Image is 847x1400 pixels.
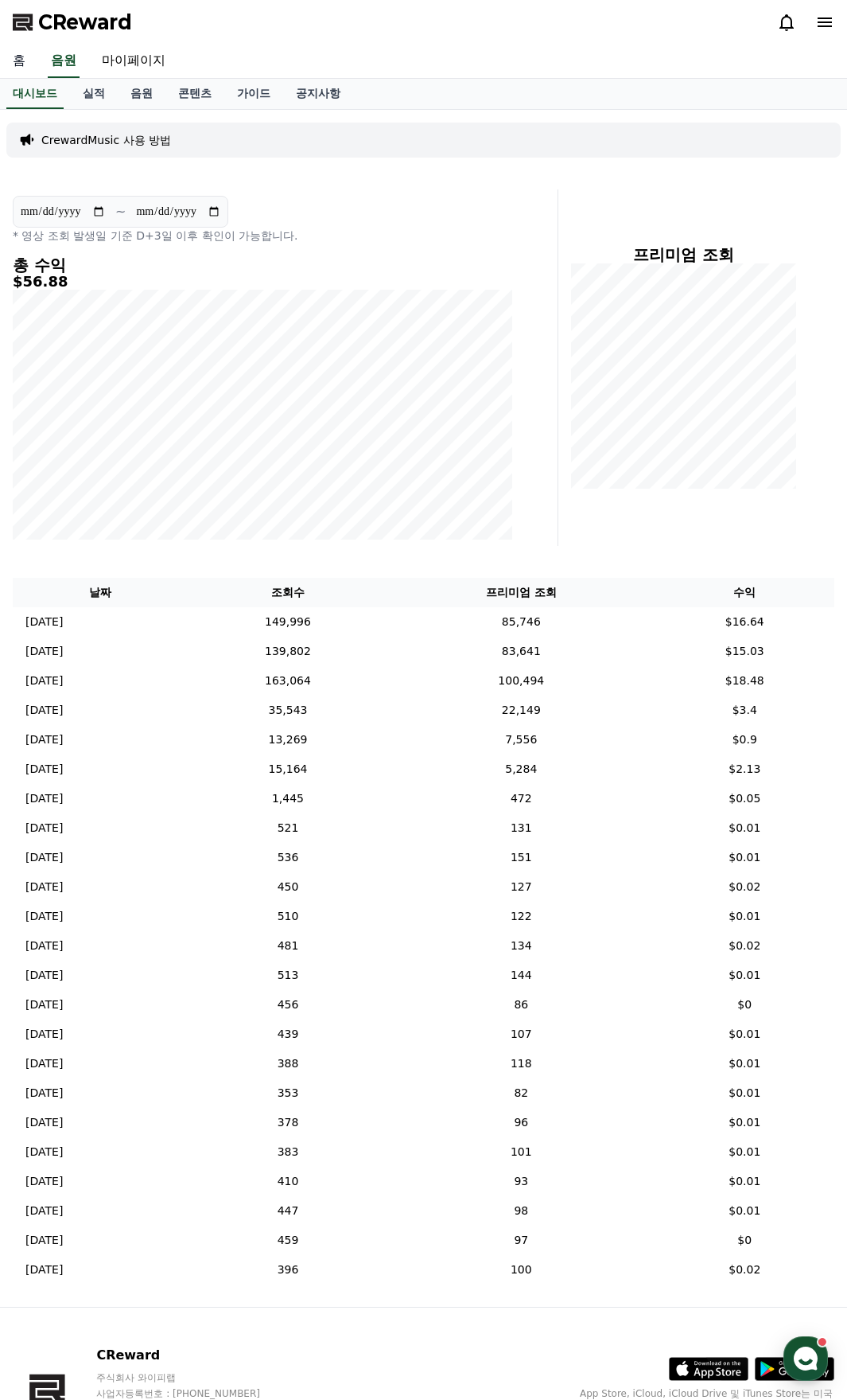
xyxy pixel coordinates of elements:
[25,1085,63,1102] p: [DATE]
[188,1137,387,1167] td: 383
[188,1049,387,1078] td: 388
[188,931,387,961] td: 481
[655,902,834,931] td: $0.01
[188,1196,387,1226] td: 447
[25,1173,63,1190] p: [DATE]
[283,79,353,109] a: 공지사항
[655,1078,834,1108] td: $0.01
[13,578,188,607] th: 날짜
[13,274,513,290] h5: $56.88
[25,614,63,630] p: [DATE]
[188,961,387,990] td: 513
[655,931,834,961] td: $0.02
[655,872,834,902] td: $0.02
[188,784,387,813] td: 1,445
[188,813,387,843] td: 521
[6,79,64,109] a: 대시보드
[387,1255,655,1285] td: 100
[188,902,387,931] td: 510
[387,813,655,843] td: 131
[25,1232,63,1249] p: [DATE]
[70,79,118,109] a: 실적
[655,1049,834,1078] td: $0.01
[48,45,80,78] a: 음원
[655,696,834,725] td: $3.4
[188,1285,387,1314] td: 402
[188,607,387,637] td: 149,996
[96,1371,290,1384] p: 주식회사 와이피랩
[38,10,132,35] span: CReward
[188,666,387,696] td: 163,064
[25,790,63,807] p: [DATE]
[25,879,63,895] p: [DATE]
[188,696,387,725] td: 35,543
[205,505,305,544] a: 설정
[655,725,834,755] td: $0.9
[25,1262,63,1278] p: [DATE]
[655,990,834,1020] td: $0
[105,505,205,544] a: 대화
[387,872,655,902] td: 127
[25,1026,63,1043] p: [DATE]
[387,1167,655,1196] td: 93
[188,755,387,784] td: 15,164
[655,1285,834,1314] td: $0.01
[25,673,63,689] p: [DATE]
[188,725,387,755] td: 13,269
[25,967,63,984] p: [DATE]
[96,1346,290,1365] p: CReward
[387,1108,655,1137] td: 96
[655,1226,834,1255] td: $0
[655,1167,834,1196] td: $0.01
[387,607,655,637] td: 85,746
[25,1055,63,1072] p: [DATE]
[655,666,834,696] td: $18.48
[655,813,834,843] td: $0.01
[188,872,387,902] td: 450
[655,755,834,784] td: $2.13
[13,256,513,274] h4: 총 수익
[387,637,655,666] td: 83,641
[89,45,178,78] a: 마이페이지
[188,1255,387,1285] td: 396
[246,528,265,541] span: 설정
[118,79,165,109] a: 음원
[571,246,796,263] h4: 프리미엄 조회
[41,132,171,148] a: CrewardMusic 사용 방법
[188,843,387,872] td: 536
[387,666,655,696] td: 100,494
[25,1291,63,1308] p: [DATE]
[387,931,655,961] td: 134
[96,1387,290,1400] p: 사업자등록번호 : [PHONE_NUMBER]
[25,996,63,1013] p: [DATE]
[387,725,655,755] td: 7,556
[188,1226,387,1255] td: 459
[655,637,834,666] td: $15.03
[387,1078,655,1108] td: 82
[655,578,834,607] th: 수익
[5,505,105,544] a: 홈
[387,1020,655,1049] td: 107
[25,731,63,748] p: [DATE]
[387,843,655,872] td: 151
[25,1203,63,1219] p: [DATE]
[188,1108,387,1137] td: 378
[13,10,132,35] a: CReward
[387,755,655,784] td: 5,284
[387,1196,655,1226] td: 98
[655,784,834,813] td: $0.05
[115,202,126,221] p: ~
[655,1196,834,1226] td: $0.01
[25,761,63,778] p: [DATE]
[188,637,387,666] td: 139,802
[387,961,655,990] td: 144
[165,79,224,109] a: 콘텐츠
[25,849,63,866] p: [DATE]
[655,1020,834,1049] td: $0.01
[146,529,165,542] span: 대화
[25,643,63,660] p: [DATE]
[188,1078,387,1108] td: 353
[387,1137,655,1167] td: 101
[13,228,513,244] p: * 영상 조회 발생일 기준 D+3일 이후 확인이 가능합니다.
